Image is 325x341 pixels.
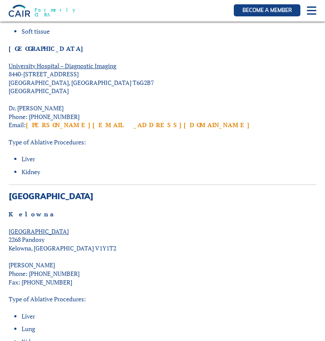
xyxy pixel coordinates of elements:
[9,104,316,129] p: Dr. [PERSON_NAME] Phone: [PHONE_NUMBER] Email:
[22,325,316,333] li: Lung
[9,227,69,235] span: [GEOGRAPHIC_DATA]
[22,312,316,321] li: Liver
[22,155,316,163] li: Liver
[9,295,316,303] p: Type of Ablative Procedures:
[9,44,85,53] strong: [GEOGRAPHIC_DATA]
[9,261,316,286] p: [PERSON_NAME] Phone: [PHONE_NUMBER] Fax: [PHONE_NUMBER]
[9,5,30,16] img: CIRA
[9,62,316,95] p: 8440-[STREET_ADDRESS] [GEOGRAPHIC_DATA], [GEOGRAPHIC_DATA] T6G2B7 [GEOGRAPHIC_DATA]
[22,27,316,36] li: Soft tissue
[9,138,316,147] p: Type of Ablative Procedures:
[9,62,116,70] span: University Hospital – Diagnostic Imaging
[234,4,300,16] a: Become a member
[22,168,316,176] li: Kidney
[30,8,83,17] span: Formerly CIRA
[9,227,316,253] p: 2268 Pandosy Kelowna, [GEOGRAPHIC_DATA] V1Y1T2
[9,210,56,218] strong: Kelowna
[26,121,252,129] a: [PERSON_NAME][EMAIL_ADDRESS][DOMAIN_NAME]
[9,192,316,201] h2: [GEOGRAPHIC_DATA]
